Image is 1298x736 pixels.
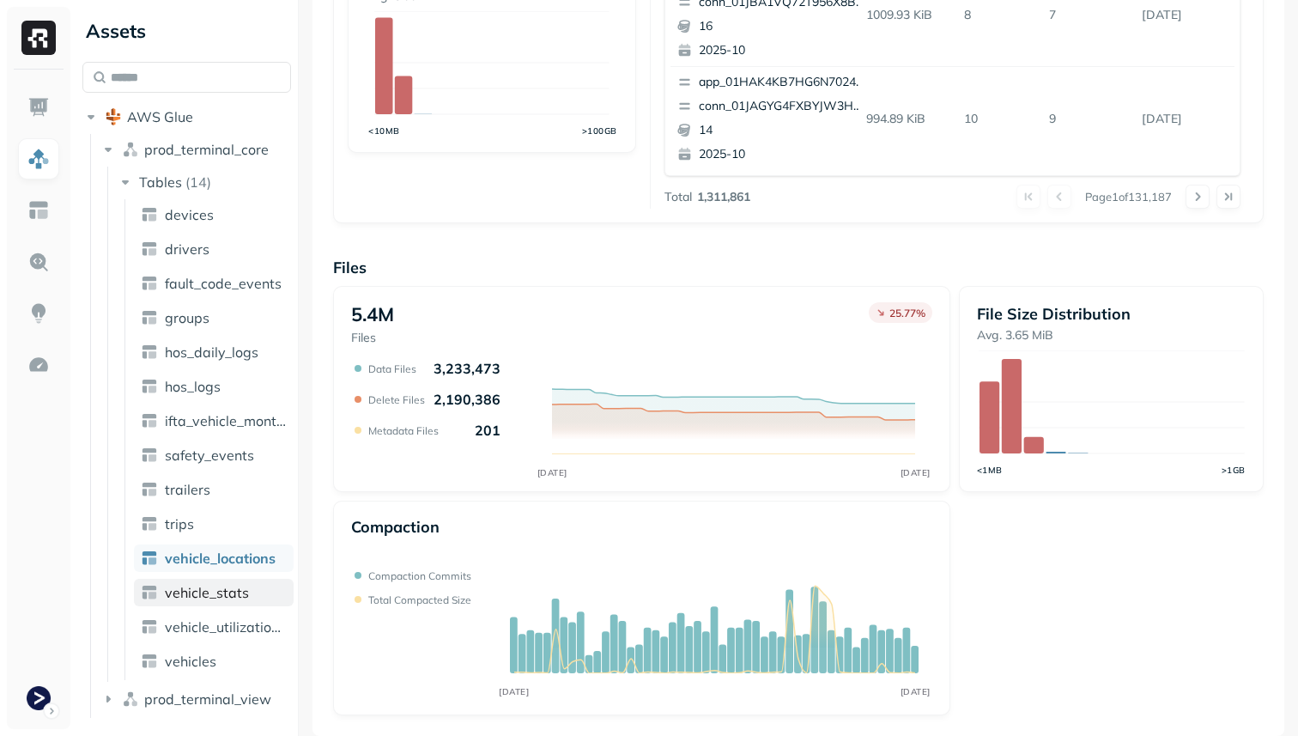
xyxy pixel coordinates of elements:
span: vehicle_stats [165,584,249,601]
p: 994.89 KiB [859,104,958,134]
button: AWS Glue [82,103,291,131]
span: vehicle_locations [165,550,276,567]
span: vehicle_utilization_day [165,618,287,636]
span: hos_logs [165,378,221,395]
img: root [105,108,122,125]
span: trips [165,515,194,532]
span: groups [165,309,209,326]
img: Asset Explorer [27,199,50,222]
img: namespace [122,141,139,158]
p: 201 [475,422,500,439]
div: Assets [82,17,291,45]
p: Page 1 of 131,187 [1085,189,1172,204]
p: Delete Files [368,393,425,406]
p: 5.4M [351,302,394,326]
img: table [141,309,158,326]
img: table [141,481,158,498]
p: 2025-10 [699,146,865,163]
a: hos_daily_logs [134,338,294,366]
a: trailers [134,476,294,503]
img: Assets [27,148,50,170]
p: 9 [1042,104,1135,134]
p: 25.77 % [889,307,925,319]
a: devices [134,201,294,228]
img: Optimization [27,354,50,376]
span: hos_daily_logs [165,344,258,361]
a: hos_logs [134,373,294,400]
p: ( 14 ) [185,173,211,191]
p: Data Files [368,362,416,375]
span: vehicles [165,653,216,670]
p: 14 [699,122,865,139]
img: Terminal [27,686,51,710]
tspan: >1GB [1222,465,1246,475]
button: app_01HAK4KB7HG6N7024210G3S8D5conn_01JAGYG4FXBYJW3HP3BAR860MW142025-10 [670,67,873,170]
button: prod_terminal_core [100,136,292,163]
img: table [141,344,158,361]
p: Avg. 3.65 MiB [977,327,1246,344]
a: vehicle_stats [134,579,294,606]
p: 3,233,473 [434,360,500,377]
p: Oct 3, 2025 [1135,104,1234,134]
img: table [141,515,158,532]
span: AWS Glue [127,108,193,125]
p: Total compacted size [368,593,471,606]
img: Query Explorer [27,251,50,273]
p: 16 [699,18,865,35]
p: 2025-10 [699,42,865,59]
p: 1,311,861 [697,189,750,205]
a: groups [134,304,294,332]
tspan: >100GB [582,125,617,136]
span: drivers [165,240,209,258]
span: trailers [165,481,210,498]
tspan: [DATE] [900,467,930,478]
p: Files [333,258,1264,277]
p: Metadata Files [368,424,439,437]
p: Files [351,330,394,346]
a: vehicles [134,648,294,675]
img: table [141,584,158,601]
img: table [141,447,158,464]
p: 10 [957,104,1042,134]
a: safety_events [134,441,294,469]
tspan: <10MB [368,125,400,136]
img: Dashboard [27,96,50,119]
tspan: <1MB [977,465,1003,475]
img: table [141,653,158,670]
span: prod_terminal_view [144,690,271,708]
img: Insights [27,302,50,325]
span: prod_terminal_core [144,141,269,158]
span: ifta_vehicle_months [165,412,287,429]
p: 2,190,386 [434,391,500,408]
span: Tables [139,173,182,191]
img: table [141,412,158,429]
span: safety_events [165,447,254,464]
a: trips [134,510,294,538]
img: table [141,378,158,395]
p: app_01HAK4KB7HG6N7024210G3S8D5 [699,74,865,91]
p: File Size Distribution [977,304,1246,324]
tspan: [DATE] [537,467,567,478]
p: Compaction [351,517,440,537]
tspan: [DATE] [499,686,529,697]
a: fault_code_events [134,270,294,297]
img: Ryft [21,21,56,55]
a: drivers [134,235,294,263]
button: Tables(14) [117,168,293,196]
img: namespace [122,690,139,708]
img: table [141,240,158,258]
p: conn_01JAGYG4FXBYJW3HP3BAR860MW [699,98,865,115]
button: prod_terminal_view [100,685,292,713]
a: vehicle_utilization_day [134,613,294,641]
span: fault_code_events [165,275,282,292]
img: table [141,618,158,636]
a: ifta_vehicle_months [134,407,294,435]
img: table [141,206,158,223]
img: table [141,275,158,292]
a: vehicle_locations [134,544,294,572]
p: Compaction commits [368,569,471,582]
tspan: [DATE] [901,686,931,697]
img: table [141,550,158,567]
span: devices [165,206,214,223]
p: Total [664,189,692,205]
